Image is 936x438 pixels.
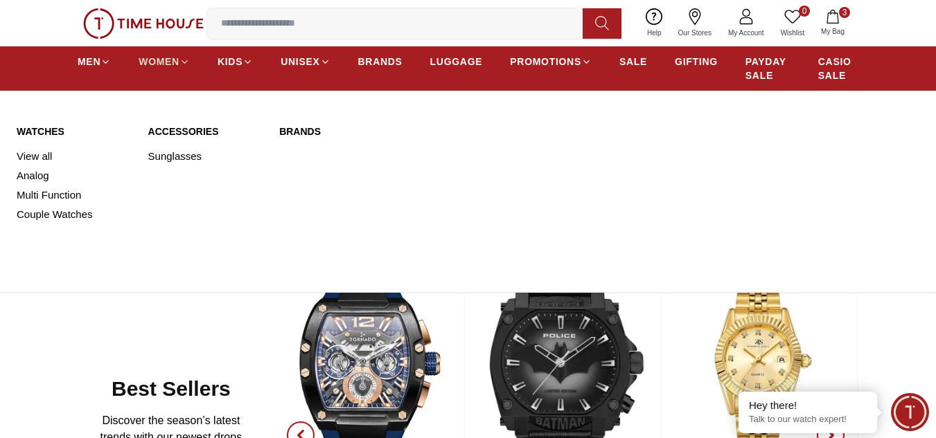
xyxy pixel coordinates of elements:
[818,49,858,88] a: CASIO SALE
[818,55,858,82] span: CASIO SALE
[17,125,132,138] a: Watches
[670,6,720,41] a: Our Stores
[17,147,132,166] a: View all
[745,55,791,82] span: PAYDAY SALE
[408,147,461,200] img: Kenneth Scott
[358,49,403,74] a: BRANDS
[281,49,330,74] a: UNISEX
[78,49,111,74] a: MEN
[83,8,204,39] img: ...
[279,211,333,264] img: Quantum
[17,166,132,185] a: Analog
[358,55,403,69] span: BRANDS
[279,125,525,138] a: Brands
[279,147,333,200] img: Ecstacy
[799,6,810,17] span: 0
[723,28,770,38] span: My Account
[775,28,810,38] span: Wishlist
[772,6,813,41] a: 0Wishlist
[112,376,231,401] h2: Best Sellers
[472,147,525,200] img: Tornado
[430,49,483,74] a: LUGGAGE
[344,147,397,200] img: Lee Cooper
[139,55,179,69] span: WOMEN
[839,7,850,18] span: 3
[639,6,670,41] a: Help
[642,28,667,38] span: Help
[749,414,867,426] p: Talk to our watch expert!
[619,55,647,69] span: SALE
[675,49,718,74] a: GIFTING
[749,399,867,412] div: Hey there!
[17,205,132,224] a: Couple Watches
[510,55,581,69] span: PROMOTIONS
[891,393,929,431] div: Chat Widget
[673,28,717,38] span: Our Stores
[281,55,319,69] span: UNISEX
[745,49,791,88] a: PAYDAY SALE
[815,26,850,37] span: My Bag
[17,185,132,205] a: Multi Function
[78,55,100,69] span: MEN
[218,55,242,69] span: KIDS
[619,49,647,74] a: SALE
[218,49,253,74] a: KIDS
[675,55,718,69] span: GIFTING
[510,49,592,74] a: PROMOTIONS
[139,49,190,74] a: WOMEN
[148,125,263,138] a: Accessories
[430,55,483,69] span: LUGGAGE
[148,147,263,166] a: Sunglasses
[813,7,853,39] button: 3My Bag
